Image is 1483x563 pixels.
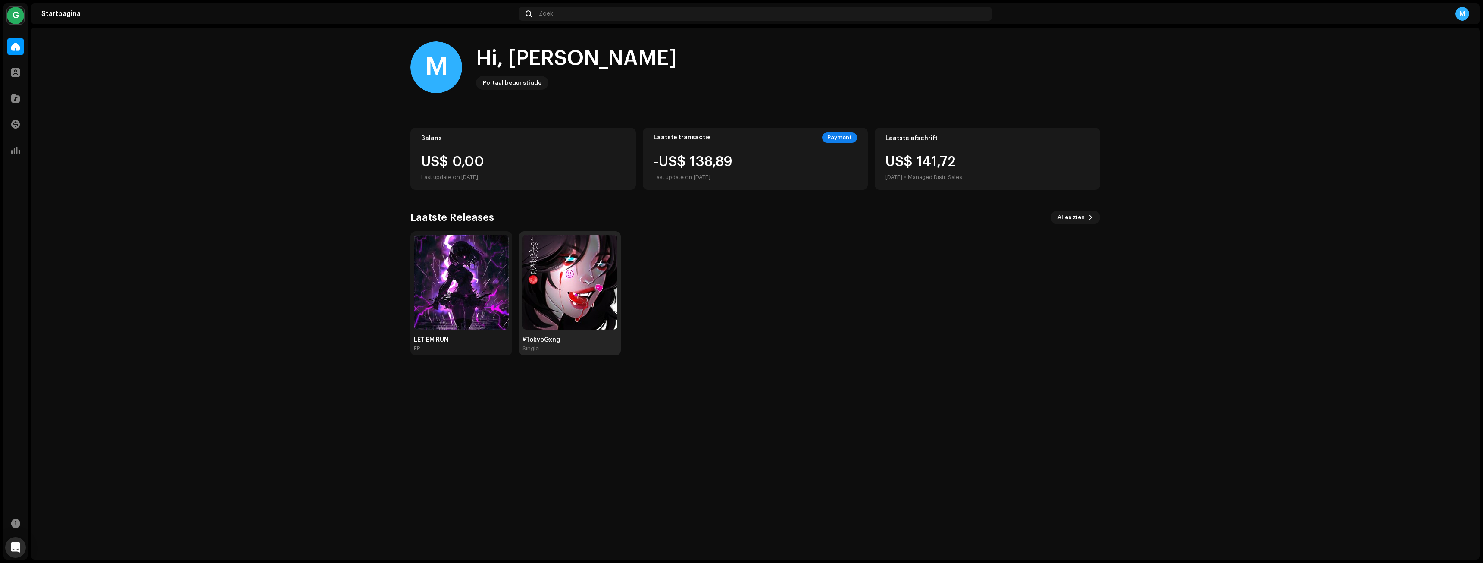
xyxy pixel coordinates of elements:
div: #TokyoGxng [522,337,617,343]
div: M [1455,7,1469,21]
div: • [904,172,906,182]
h3: Laatste Releases [410,211,494,224]
div: M [410,41,462,93]
div: Payment [822,132,857,143]
div: EP [414,345,420,352]
div: Managed Distr. Sales [908,172,962,182]
div: Balans [421,135,625,142]
div: Single [522,345,539,352]
div: Laatste transactie [654,134,711,141]
div: Startpagina [41,10,515,17]
div: LET EM RUN [414,337,509,343]
div: [DATE] [885,172,902,182]
button: Alles zien [1051,211,1100,224]
span: Alles zien [1057,209,1085,226]
span: Zoek [539,10,553,17]
re-o-card-value: Laatste afschrift [875,128,1100,190]
div: Laatste afschrift [885,135,1089,142]
div: Open Intercom Messenger [5,537,26,558]
div: G [7,7,24,24]
div: Last update on [DATE] [654,172,732,182]
div: Portaal begunstigde [483,78,541,88]
re-o-card-value: Balans [410,128,636,190]
div: Last update on [DATE] [421,172,625,182]
img: 2bc4dc12-8646-46b3-9e63-441ef2801e7a [522,235,617,330]
img: 5e861586-7711-477d-989d-4cb45e8d3059 [414,235,509,330]
div: Hi, [PERSON_NAME] [476,45,677,72]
